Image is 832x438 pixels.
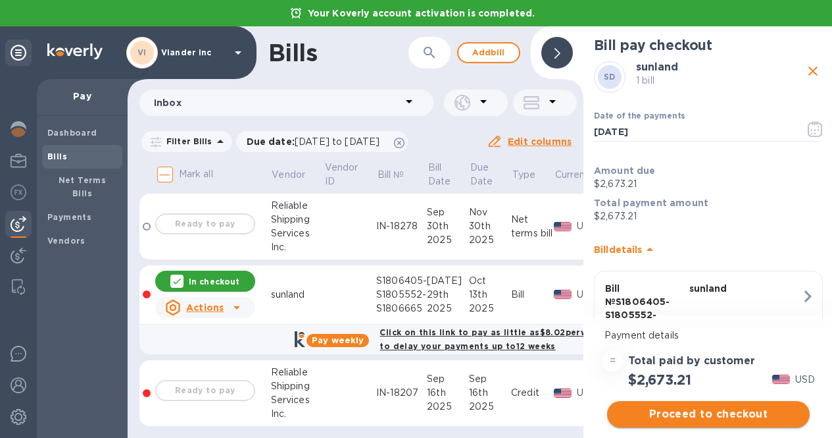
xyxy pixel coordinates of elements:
[11,184,26,200] img: Foreign exchange
[427,233,469,247] div: 2025
[457,42,520,63] button: Addbill
[469,288,511,302] div: 13th
[604,72,616,82] b: SD
[271,379,324,393] div: Shipping
[594,209,823,223] p: $2,673.21
[594,198,708,208] b: Total payment amount
[602,350,623,371] div: =
[554,290,572,299] img: USD
[577,288,597,302] p: USD
[427,219,469,233] div: 30th
[594,229,823,271] div: Billdetails
[271,213,324,227] div: Shipping
[161,48,227,57] p: Viander inc
[594,37,823,53] h2: Bill pay checkout
[512,168,553,182] span: Type
[378,168,422,182] span: Bill №
[325,161,358,188] p: Vendor ID
[427,302,469,315] div: 2025
[469,274,511,288] div: Oct
[376,386,427,400] div: IN-18207
[271,366,324,379] div: Reliable
[427,288,469,302] div: 29th
[312,335,364,345] b: Pay weekly
[594,113,685,121] label: Date of the payments
[271,393,324,407] div: Services
[469,372,511,386] div: Sep
[469,45,508,61] span: Add bill
[636,74,803,88] p: 1 bill
[427,372,469,386] div: Sep
[179,167,213,181] p: Mark all
[47,212,91,222] b: Payments
[554,389,572,398] img: USD
[594,165,656,176] b: Amount due
[186,302,224,313] u: Actions
[577,386,597,400] p: USD
[428,161,468,188] span: Bill Date
[511,213,554,240] div: Net terms bill
[427,205,469,219] div: Sep
[47,128,97,138] b: Dashboard
[428,161,451,188] p: Bill Date
[47,151,67,161] b: Bills
[511,386,554,400] div: Credit
[772,375,790,384] img: USD
[47,236,86,246] b: Vendors
[618,406,799,422] span: Proceed to checkout
[379,327,603,351] b: Click on this link to pay as little as $8.02 per week to delay your payments up to 12 weeks
[470,161,493,188] p: Due Date
[11,153,26,169] img: My Profile
[469,302,511,315] div: 2025
[378,168,404,182] p: Bill №
[594,177,823,191] p: $2,673.21
[5,40,32,66] div: Unpin categories
[47,90,117,103] p: Pay
[628,355,755,368] h3: Total paid by customer
[268,39,317,67] h1: Bills
[427,386,469,400] div: 16th
[469,386,511,400] div: 16th
[577,219,597,233] p: USD
[295,136,379,147] span: [DATE] to [DATE]
[271,240,324,254] div: Inc.
[271,227,324,240] div: Services
[594,244,642,255] b: Bill details
[469,400,511,414] div: 2025
[604,329,812,342] p: Payment details
[469,205,511,219] div: Nov
[470,161,510,188] span: Due Date
[594,271,823,391] button: Bill №S1806405-S1805552-S1806665sunland
[271,199,324,213] div: Reliable
[508,136,572,147] u: Edit columns
[272,168,305,182] p: Vendor
[469,233,511,247] div: 2025
[512,168,536,182] p: Type
[271,288,324,302] div: sunland
[236,131,408,152] div: Due date:[DATE] to [DATE]
[247,135,387,148] p: Due date :
[803,61,823,81] button: close
[605,282,684,335] p: Bill № S1806405-S1805552-S1806665
[376,219,427,233] div: IN-18278
[272,168,322,182] span: Vendor
[469,219,511,233] div: 30th
[607,401,810,427] button: Proceed to checkout
[554,222,572,231] img: USD
[59,175,107,198] b: Net Terms Bills
[511,288,554,302] div: Bill
[376,274,427,315] div: S1806405-S1805552-S1806665
[325,161,376,188] span: Vendor ID
[689,282,801,295] p: sunland
[427,274,469,288] div: [DATE]
[795,373,815,387] p: USD
[137,47,147,57] b: VI
[47,43,103,59] img: Logo
[628,371,691,388] h2: $2,673.21
[555,168,596,182] p: Currency
[189,276,239,287] p: In checkout
[154,96,401,109] p: Inbox
[161,136,212,147] p: Filter Bills
[301,7,542,20] p: Your Koverly account activation is completed.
